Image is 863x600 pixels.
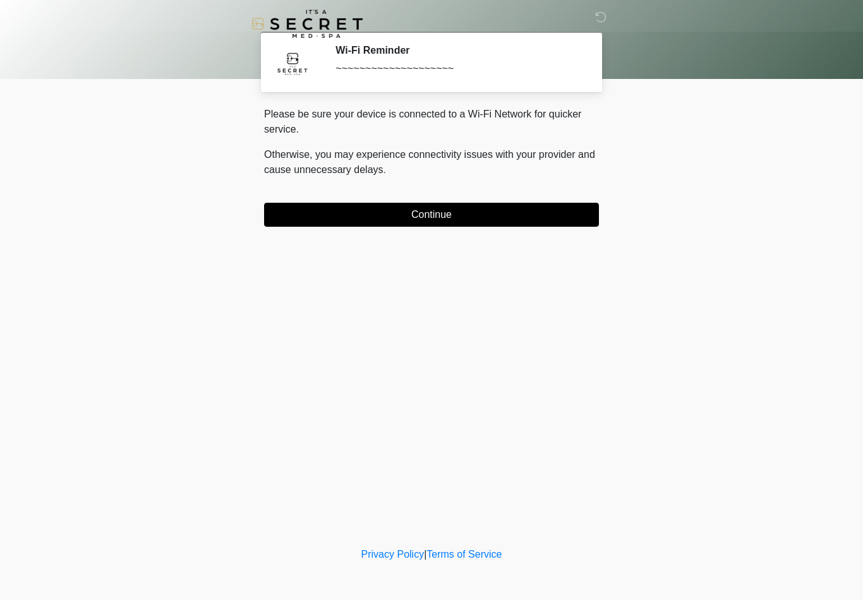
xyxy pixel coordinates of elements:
p: Otherwise, you may experience connectivity issues with your provider and cause unnecessary delays [264,147,599,177]
h2: Wi-Fi Reminder [335,44,580,56]
a: Privacy Policy [361,549,425,560]
a: | [424,549,426,560]
span: . [383,164,386,175]
button: Continue [264,203,599,227]
p: Please be sure your device is connected to a Wi-Fi Network for quicker service. [264,107,599,137]
img: It's A Secret Med Spa Logo [251,9,363,38]
div: ~~~~~~~~~~~~~~~~~~~~ [335,61,580,76]
img: Agent Avatar [274,44,311,82]
a: Terms of Service [426,549,502,560]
